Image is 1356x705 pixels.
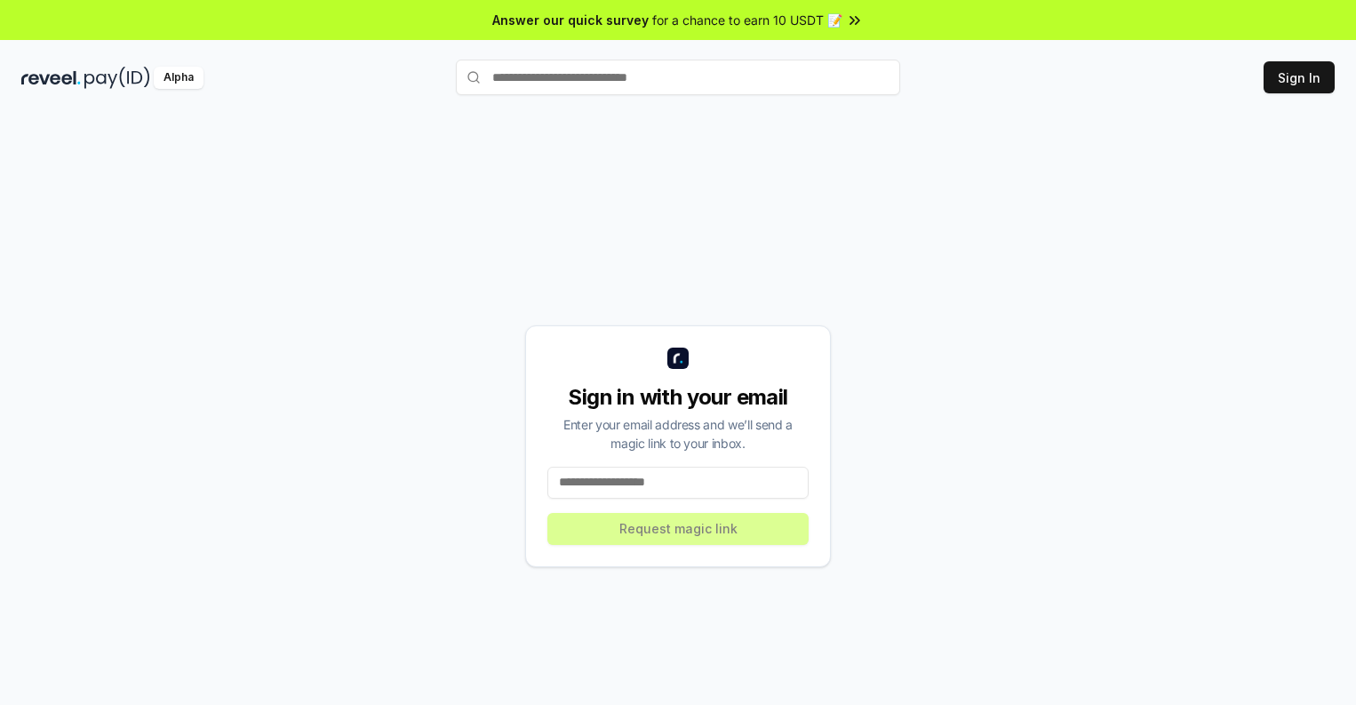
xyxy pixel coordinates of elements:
[547,415,809,453] div: Enter your email address and we’ll send a magic link to your inbox.
[84,67,150,89] img: pay_id
[652,11,842,29] span: for a chance to earn 10 USDT 📝
[1264,61,1335,93] button: Sign In
[154,67,203,89] div: Alpha
[667,348,689,369] img: logo_small
[21,67,81,89] img: reveel_dark
[547,383,809,412] div: Sign in with your email
[492,11,649,29] span: Answer our quick survey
